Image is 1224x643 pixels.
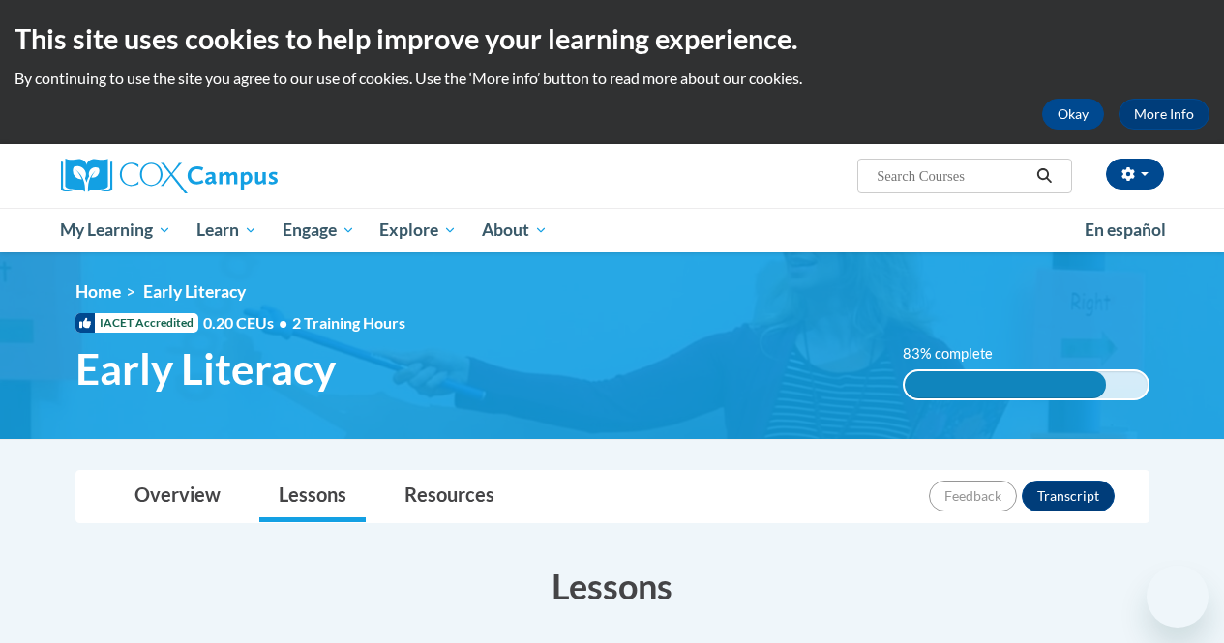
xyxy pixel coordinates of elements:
img: Cox Campus [61,159,278,193]
span: My Learning [60,219,171,242]
label: 83% complete [903,343,1014,365]
p: By continuing to use the site you agree to our use of cookies. Use the ‘More info’ button to read... [15,68,1209,89]
span: Engage [283,219,355,242]
span: Early Literacy [143,281,246,302]
iframe: Button to launch messaging window [1147,566,1209,628]
a: Learn [184,208,270,252]
a: Overview [115,471,240,522]
span: Explore [379,219,457,242]
span: 2 Training Hours [292,313,405,332]
h2: This site uses cookies to help improve your learning experience. [15,19,1209,58]
a: Lessons [259,471,366,522]
span: IACET Accredited [75,313,198,333]
a: My Learning [48,208,185,252]
a: About [469,208,560,252]
span: Early Literacy [75,343,336,395]
a: Explore [367,208,469,252]
h3: Lessons [75,562,1149,610]
button: Feedback [929,481,1017,511]
input: Search Courses [875,164,1030,188]
span: About [482,219,548,242]
a: More Info [1119,99,1209,130]
span: • [279,313,287,332]
a: Engage [270,208,368,252]
a: En español [1072,210,1179,250]
a: Home [75,281,121,302]
button: Search [1030,164,1059,188]
button: Okay [1042,99,1104,130]
button: Account Settings [1106,159,1164,190]
a: Resources [385,471,514,522]
div: 83% complete [905,371,1106,398]
button: Transcript [1022,481,1115,511]
span: Learn [196,219,257,242]
a: Cox Campus [61,159,409,193]
span: 0.20 CEUs [203,312,292,334]
span: En español [1085,219,1166,240]
div: Main menu [46,208,1179,252]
